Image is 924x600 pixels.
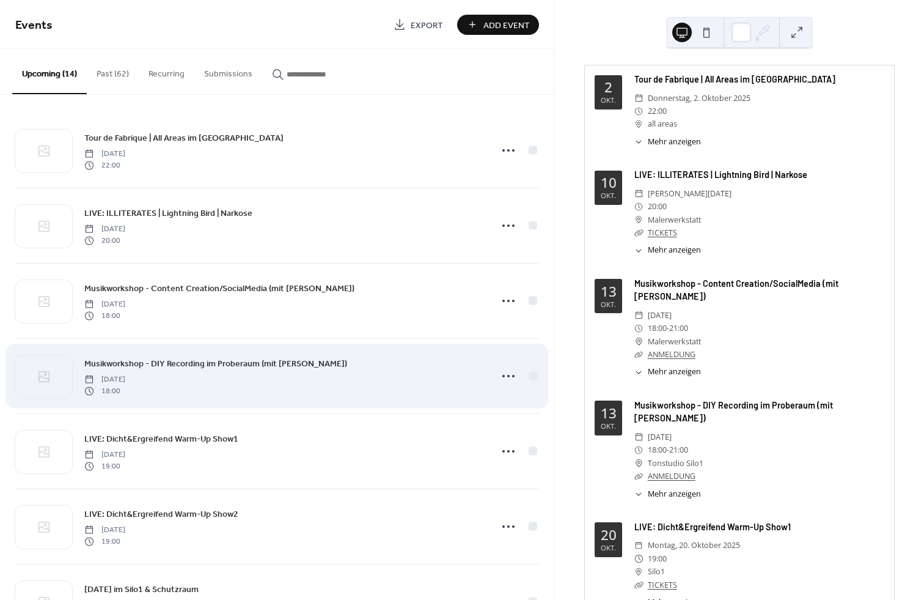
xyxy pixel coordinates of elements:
[84,207,252,220] span: LIVE: ILLITERATES | Lightning Bird | Narkose
[634,431,643,443] div: ​
[634,245,643,256] div: ​
[634,187,643,200] div: ​
[87,50,139,93] button: Past (62)
[648,539,740,552] span: Montag, 20. Oktober 2025
[648,457,703,470] span: Tonstudio Silo1
[669,443,688,456] span: 21:00
[634,92,643,105] div: ​
[634,245,701,256] button: ​Mehr anzeigen
[634,400,833,424] a: Musikworkshop - DIY Recording im Proberaum (mit [PERSON_NAME])
[194,50,262,93] button: Submissions
[648,200,667,213] span: 20:00
[648,187,732,200] span: [PERSON_NAME][DATE]
[634,136,701,148] button: ​Mehr anzeigen
[634,457,643,470] div: ​
[84,432,238,446] a: LIVE: Dicht&Ergreifend Warm-Up Show1
[634,565,643,578] div: ​
[84,582,199,596] a: [DATE] im Silo1 & Schutzraum
[84,536,125,547] span: 19:00
[634,489,701,500] button: ​Mehr anzeigen
[648,443,667,456] span: 18:00
[648,92,750,105] span: Donnerstag, 2. Oktober 2025
[634,309,643,322] div: ​
[634,136,643,148] div: ​
[634,522,791,532] a: LIVE: Dicht&Ergreifend Warm-Up Show1
[84,299,125,310] span: [DATE]
[84,132,284,145] span: Tour de Fabrique | All Areas im [GEOGRAPHIC_DATA]
[648,489,701,500] span: Mehr anzeigen
[483,19,530,32] span: Add Event
[84,450,125,461] span: [DATE]
[601,285,617,299] div: 13
[648,366,701,378] span: Mehr anzeigen
[667,443,669,456] span: -
[84,525,125,536] span: [DATE]
[601,176,617,190] div: 10
[648,335,701,348] span: Malerwerkstatt
[601,192,616,199] div: Okt.
[601,301,616,308] div: Okt.
[604,81,612,95] div: 2
[634,105,643,117] div: ​
[634,470,643,483] div: ​
[634,213,643,226] div: ​
[634,335,643,348] div: ​
[601,528,617,543] div: 20
[84,385,125,396] span: 18:00
[84,224,125,235] span: [DATE]
[84,206,252,220] a: LIVE: ILLITERATES | Lightning Bird | Narkose
[601,544,616,551] div: Okt.
[634,489,643,500] div: ​
[648,565,665,578] span: Silo1
[648,309,672,322] span: [DATE]
[84,507,238,521] a: LIVE: Dicht&Ergreifend Warm-Up Show2
[84,374,125,385] span: [DATE]
[648,471,695,481] a: ANMELDUNG
[84,508,238,521] span: LIVE: Dicht&Ergreifend Warm-Up Show2
[634,539,643,552] div: ​
[634,443,643,456] div: ​
[384,15,452,35] a: Export
[669,322,688,335] span: 21:00
[84,461,125,472] span: 19:00
[601,97,616,103] div: Okt.
[84,149,125,160] span: [DATE]
[648,552,667,565] span: 19:00
[667,322,669,335] span: -
[84,131,284,145] a: Tour de Fabrique | All Areas im [GEOGRAPHIC_DATA]
[634,117,643,130] div: ​
[634,226,643,239] div: ​
[84,358,347,371] span: Musikworkshop - DIY Recording im Proberaum (mit [PERSON_NAME])
[411,19,443,32] span: Export
[634,348,643,361] div: ​
[84,235,125,246] span: 20:00
[84,583,199,596] span: [DATE] im Silo1 & Schutzraum
[15,13,53,37] span: Events
[601,407,617,421] div: 13
[634,366,701,378] button: ​Mehr anzeigen
[634,278,838,302] a: Musikworkshop - Content Creation/SocialMedia (mit [PERSON_NAME])
[634,169,807,180] a: LIVE: ILLITERATES | Lightning Bird | Narkose
[84,281,354,295] a: Musikworkshop - Content Creation/SocialMedia (mit [PERSON_NAME])
[139,50,194,93] button: Recurring
[648,580,677,590] a: TICKETS
[84,283,354,295] span: Musikworkshop - Content Creation/SocialMedia (mit [PERSON_NAME])
[634,200,643,213] div: ​
[648,245,701,256] span: Mehr anzeigen
[634,322,643,335] div: ​
[84,433,238,446] span: LIVE: Dicht&Ergreifend Warm-Up Show1
[84,357,347,371] a: Musikworkshop - DIY Recording im Proberaum (mit [PERSON_NAME])
[84,160,125,171] span: 22:00
[12,50,87,94] button: Upcoming (14)
[84,310,125,321] span: 18:00
[648,117,677,130] span: all areas
[648,213,701,226] span: Malerwerkstatt
[648,228,677,238] a: TICKETS
[648,136,701,148] span: Mehr anzeigen
[648,349,695,360] a: ANMELDUNG
[634,579,643,591] div: ​
[634,73,884,86] div: Tour de Fabrique | All Areas im [GEOGRAPHIC_DATA]
[457,15,539,35] button: Add Event
[648,431,672,443] span: [DATE]
[634,552,643,565] div: ​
